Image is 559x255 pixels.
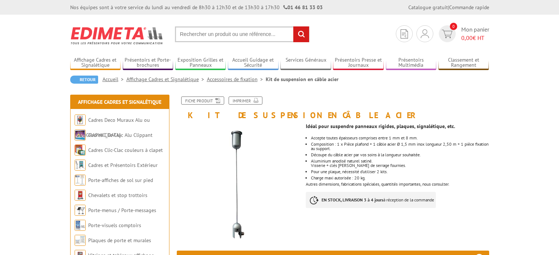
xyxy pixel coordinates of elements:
[293,26,309,42] input: rechercher
[229,96,262,105] a: Imprimer
[228,57,279,69] a: Accueil Guidage et Sécurité
[75,160,86,171] img: Cadres et Présentoirs Extérieur
[461,25,489,42] span: Mon panier
[103,76,126,83] a: Accueil
[421,29,429,38] img: devis rapide
[70,22,164,49] img: Edimeta
[75,205,86,216] img: Porte-menus / Porte-messages
[408,4,448,11] a: Catalogue gratuit
[126,76,207,83] a: Affichage Cadres et Signalétique
[75,114,86,125] img: Cadres Deco Muraux Alu ou Bois
[70,57,121,69] a: Affichage Cadres et Signalétique
[437,25,489,42] a: devis rapide 0 Mon panier 0,00€ HT
[88,207,156,214] a: Porte-menus / Porte-messages
[123,57,173,69] a: Présentoirs et Porte-brochures
[306,120,494,215] div: Autres dimensions, fabrications spéciales, quantités importantes, nous consulter.
[75,190,86,201] img: Chevalets et stop trottoirs
[461,34,473,41] span: 0,00
[280,57,331,69] a: Services Généraux
[181,96,224,105] a: Fiche produit
[311,163,489,168] div: Visserie + clés [PERSON_NAME] de serrage fournies.
[75,220,86,231] img: Porte-visuels comptoirs
[401,29,408,39] img: devis rapide
[311,136,489,140] li: Accepte toutes épaisseurs comprises entre 1 mm et 8 mm.
[75,145,86,156] img: Cadres Clic-Clac couleurs à clapet
[283,4,323,11] strong: 01 46 81 33 03
[306,123,455,130] strong: Idéal pour suspendre panneaux rigides, plaques, signalétique, etc.
[311,153,489,157] li: Découpe du câble acier par vos soins à la longueur souhaitée.
[311,170,489,174] div: Pour une plaque, nécessité d’utiliser 2 kits.
[408,4,489,11] div: |
[88,132,153,138] a: Cadres Clic-Clac Alu Clippant
[322,197,383,203] strong: EN STOCK, LIVRAISON 3 à 4 jours
[461,34,489,42] span: € HT
[75,235,86,246] img: Plaques de porte et murales
[88,162,158,168] a: Cadres et Présentoirs Extérieur
[450,23,457,30] span: 0
[442,30,452,38] img: devis rapide
[75,117,150,138] a: Cadres Deco Muraux Alu ou [GEOGRAPHIC_DATA]
[88,222,141,229] a: Porte-visuels comptoirs
[306,192,436,208] p: à réception de la commande
[207,76,266,83] a: Accessoires de fixation
[386,57,437,69] a: Présentoirs Multimédia
[311,159,489,163] div: Aluminium anodisé naturel satiné.
[449,4,489,11] a: Commande rapide
[175,26,309,42] input: Rechercher un produit ou une référence...
[70,76,98,84] a: Retour
[175,57,226,69] a: Exposition Grilles et Panneaux
[88,192,147,198] a: Chevalets et stop trottoirs
[311,176,489,180] li: Charge maxi autorisée : 20 kg.
[177,123,301,247] img: accessoires_091410.jpg
[311,142,489,151] li: Composition : 1 x Pièce plafond + 1 câble acier Ø 1,5 mm inox longueur 2,50 m + 1 pièce fixation ...
[88,147,163,153] a: Cadres Clic-Clac couleurs à clapet
[266,76,338,83] li: Kit de suspension en câble acier
[75,175,86,186] img: Porte-affiches de sol sur pied
[70,4,323,11] div: Nos équipes sont à votre service du lundi au vendredi de 8h30 à 12h30 et de 13h30 à 17h30
[438,57,489,69] a: Classement et Rangement
[88,237,151,244] a: Plaques de porte et murales
[78,99,161,105] a: Affichage Cadres et Signalétique
[88,177,153,183] a: Porte-affiches de sol sur pied
[333,57,384,69] a: Présentoirs Presse et Journaux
